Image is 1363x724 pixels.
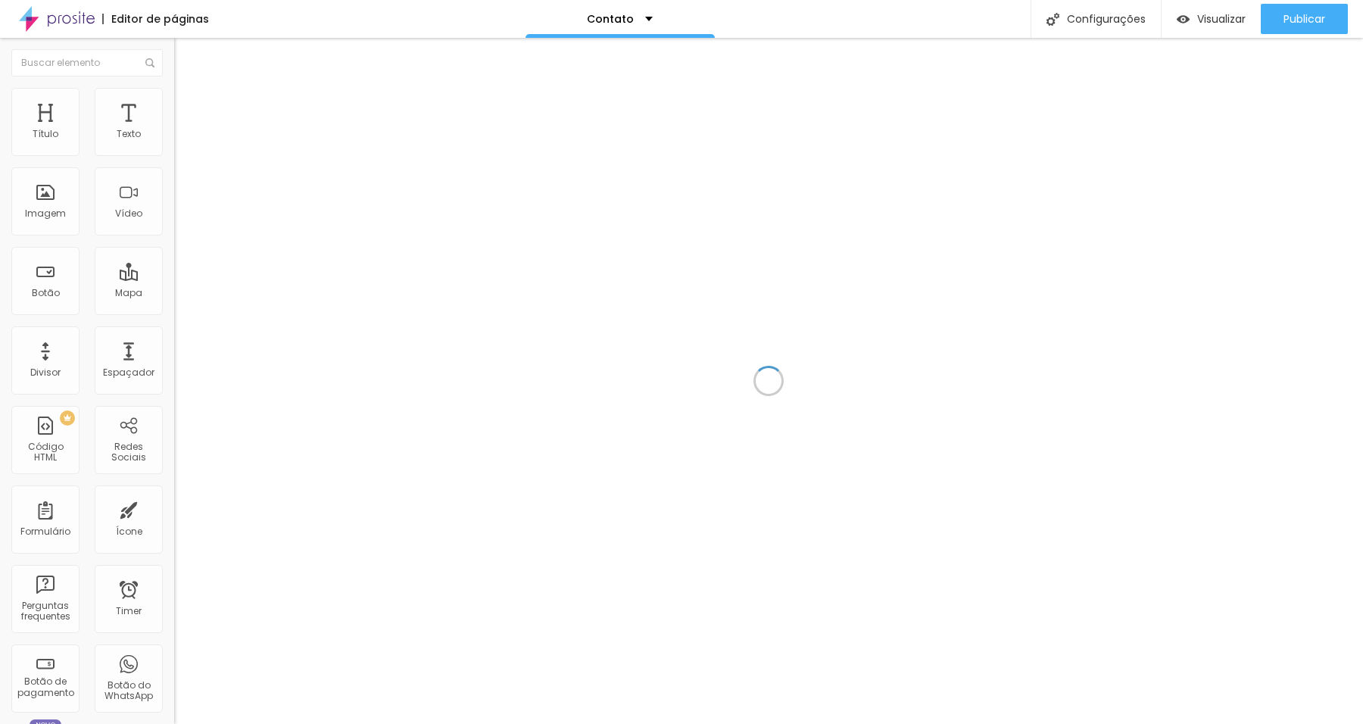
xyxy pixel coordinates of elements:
img: Icone [145,58,154,67]
div: Mapa [115,288,142,298]
div: Timer [116,606,142,616]
div: Botão de pagamento [15,676,75,698]
img: view-1.svg [1177,13,1190,26]
span: Visualizar [1197,13,1246,25]
div: Vídeo [115,208,142,219]
input: Buscar elemento [11,49,163,76]
div: Divisor [30,367,61,378]
div: Botão [32,288,60,298]
div: Ícone [116,526,142,537]
div: Código HTML [15,442,75,463]
p: Contato [587,14,634,24]
img: Icone [1046,13,1059,26]
div: Formulário [20,526,70,537]
div: Espaçador [103,367,154,378]
button: Visualizar [1162,4,1261,34]
div: Botão do WhatsApp [98,680,158,702]
button: Publicar [1261,4,1348,34]
div: Título [33,129,58,139]
span: Publicar [1283,13,1325,25]
div: Imagem [25,208,66,219]
div: Editor de páginas [102,14,209,24]
div: Redes Sociais [98,442,158,463]
div: Texto [117,129,141,139]
div: Perguntas frequentes [15,601,75,623]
